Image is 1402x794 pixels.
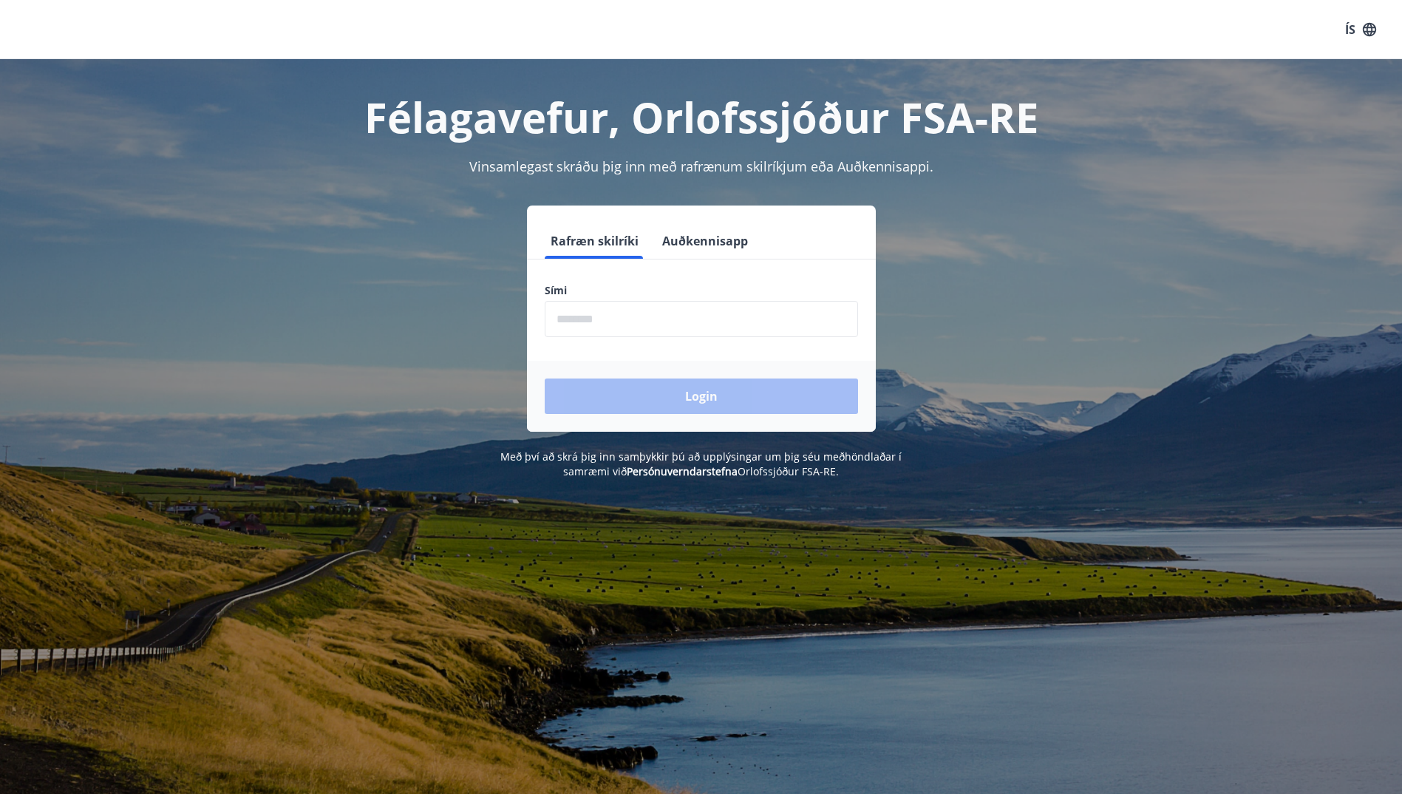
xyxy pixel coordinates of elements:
[545,223,644,259] button: Rafræn skilríki
[187,89,1216,145] h1: Félagavefur, Orlofssjóður FSA-RE
[500,449,902,478] span: Með því að skrá þig inn samþykkir þú að upplýsingar um þig séu meðhöndlaðar í samræmi við Orlofss...
[656,223,754,259] button: Auðkennisapp
[545,283,858,298] label: Sími
[1337,16,1384,43] button: ÍS
[469,157,933,175] span: Vinsamlegast skráðu þig inn með rafrænum skilríkjum eða Auðkennisappi.
[627,464,738,478] a: Persónuverndarstefna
